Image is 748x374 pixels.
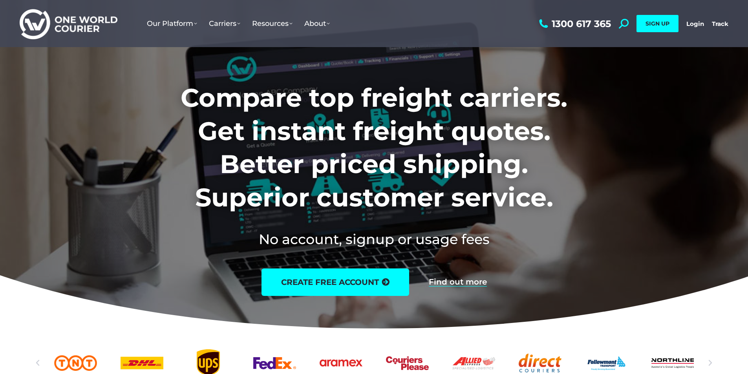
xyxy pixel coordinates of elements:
h2: No account, signup or usage fees [129,230,619,249]
a: Our Platform [141,11,203,36]
a: Track [712,20,728,27]
a: create free account [262,268,409,296]
span: Our Platform [147,19,197,28]
h1: Compare top freight carriers. Get instant freight quotes. Better priced shipping. Superior custom... [129,81,619,214]
a: About [298,11,336,36]
span: Resources [252,19,293,28]
a: Resources [246,11,298,36]
a: Login [686,20,704,27]
a: Find out more [429,278,487,286]
a: 1300 617 365 [537,19,611,29]
span: Carriers [209,19,240,28]
a: Carriers [203,11,246,36]
a: SIGN UP [636,15,679,32]
span: About [304,19,330,28]
img: One World Courier [20,8,117,40]
span: SIGN UP [646,20,669,27]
